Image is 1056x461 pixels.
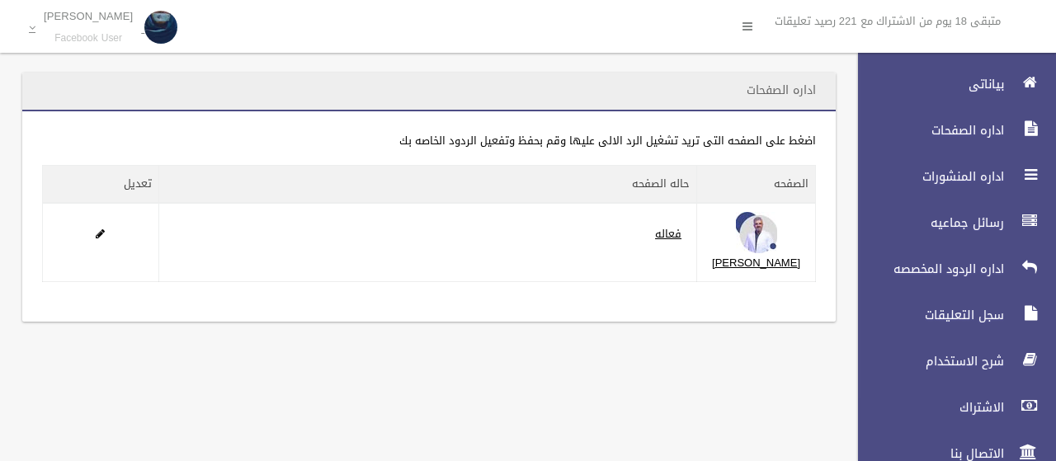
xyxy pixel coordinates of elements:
[844,76,1009,92] span: بياناتى
[158,166,697,204] th: حاله الصفحه
[844,307,1009,323] span: سجل التعليقات
[844,251,1056,287] a: اداره الردود المخصصه
[844,389,1056,426] a: الاشتراك
[844,66,1056,102] a: بياناتى
[655,223,681,244] a: فعاله
[42,131,816,151] div: اضغط على الصفحه التى تريد تشغيل الرد الالى عليها وقم بحفظ وتفعيل الردود الخاصه بك
[844,214,1009,231] span: رسائل جماعيه
[844,353,1009,369] span: شرح الاستخدام
[697,166,816,204] th: الصفحه
[844,122,1009,139] span: اداره الصفحات
[727,74,836,106] header: اداره الصفحات
[96,223,105,244] a: Edit
[712,252,800,273] a: [PERSON_NAME]
[844,297,1056,333] a: سجل التعليقات
[736,223,777,244] a: Edit
[844,168,1009,185] span: اداره المنشورات
[844,112,1056,148] a: اداره الصفحات
[44,10,133,22] p: [PERSON_NAME]
[44,32,133,45] small: Facebook User
[43,166,159,204] th: تعديل
[736,212,777,253] img: 481904090_654727070394660_1683881365991099686_n.jpg
[844,343,1056,379] a: شرح الاستخدام
[844,399,1009,416] span: الاشتراك
[844,205,1056,241] a: رسائل جماعيه
[844,158,1056,195] a: اداره المنشورات
[844,261,1009,277] span: اداره الردود المخصصه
